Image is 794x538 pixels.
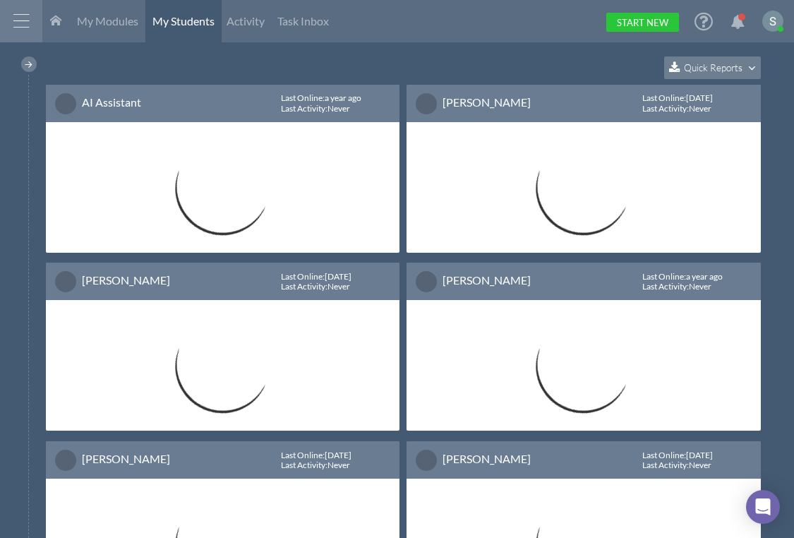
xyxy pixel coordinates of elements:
div: Open Intercom Messenger [746,490,780,524]
button: Quick Reports [664,56,761,79]
div: : Never [642,460,711,470]
img: ACg8ocKKX03B5h8i416YOfGGRvQH7qkhkMU_izt_hUWC0FdG_LDggA=s96-c [762,11,783,32]
span: Quick Reports [684,61,742,73]
span: Last Activity [281,281,325,292]
span: Last Activity [281,460,325,470]
a: [PERSON_NAME] [82,273,170,287]
a: Start New [606,13,679,32]
span: Task Inbox [277,14,329,28]
a: [PERSON_NAME] [443,273,531,287]
div: : [DATE] [642,93,718,103]
div: : Never [642,282,711,292]
div: : a year ago [281,93,367,103]
span: Last Online [281,92,323,103]
img: Loading... [525,129,642,246]
div: : Never [281,104,350,114]
a: AI Assistant [82,95,141,109]
div: : Never [281,282,350,292]
span: Last Online [642,271,684,282]
span: Last Online [642,92,684,103]
span: Last Activity [281,103,325,114]
span: My Students [152,14,215,28]
div: : Never [642,104,711,114]
div: : a year ago [642,272,728,282]
div: : Never [281,460,350,470]
span: My Modules [77,14,138,28]
img: Loading... [164,307,281,424]
span: Last Activity [642,460,687,470]
a: [PERSON_NAME] [443,452,531,465]
a: [PERSON_NAME] [82,452,170,465]
img: Loading... [525,307,642,424]
span: Last Activity [642,281,687,292]
span: Last Online [642,450,684,460]
span: Activity [227,14,265,28]
div: : [DATE] [642,450,718,460]
div: : [DATE] [281,450,357,460]
a: [PERSON_NAME] [443,95,531,109]
img: Loading... [164,129,281,246]
span: Last Online [281,450,323,460]
span: Last Online [281,271,323,282]
span: Last Activity [642,103,687,114]
div: : [DATE] [281,272,357,282]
